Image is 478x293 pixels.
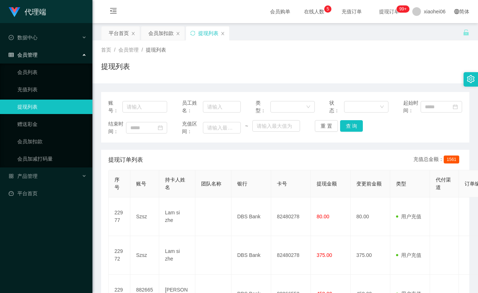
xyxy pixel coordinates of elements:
[108,156,143,164] span: 提现订单列表
[317,252,332,258] span: 375.00
[351,236,390,275] td: 375.00
[221,31,225,36] i: 图标: close
[198,26,218,40] div: 提现列表
[9,35,38,40] span: 数据中心
[324,5,331,13] sup: 5
[17,100,87,114] a: 提现列表
[338,9,365,14] span: 充值订单
[277,181,287,187] span: 卡号
[114,177,119,190] span: 序号
[114,47,116,53] span: /
[237,181,247,187] span: 银行
[252,120,300,132] input: 请输入最大值为
[17,134,87,149] a: 会员加扣款
[130,197,159,236] td: Szsz
[9,174,14,179] i: 图标: appstore-o
[315,120,338,132] button: 重 置
[9,52,38,58] span: 会员管理
[109,26,129,40] div: 平台首页
[340,120,363,132] button: 查 询
[159,197,195,236] td: Lam si zhe
[9,173,38,179] span: 产品管理
[375,9,403,14] span: 提现订单
[231,236,271,275] td: DBS Bank
[231,197,271,236] td: DBS Bank
[380,105,384,110] i: 图标: down
[122,101,167,113] input: 请输入
[454,9,459,14] i: 图标: global
[101,0,126,23] i: 图标: menu-fold
[17,152,87,166] a: 会员加减打码量
[444,156,459,163] span: 1561
[317,214,329,219] span: 80.00
[148,26,174,40] div: 会员加扣款
[146,47,166,53] span: 提现列表
[118,47,139,53] span: 会员管理
[203,122,241,134] input: 请输入最小值为
[403,99,421,114] span: 起始时间：
[351,197,390,236] td: 80.00
[108,99,122,114] span: 账号：
[109,197,130,236] td: 22977
[413,156,462,164] div: 充值总金额：
[9,186,87,201] a: 图标: dashboard平台首页
[396,5,409,13] sup: 1183
[190,31,195,36] i: 图标: sync
[101,47,111,53] span: 首页
[17,117,87,131] a: 赠送彩金
[271,197,311,236] td: 82480278
[158,125,163,130] i: 图标: calendar
[396,252,421,258] span: 用户充值
[165,177,185,190] span: 持卡人姓名
[159,236,195,275] td: Lam si zhe
[17,82,87,97] a: 充值列表
[9,9,46,14] a: 代理端
[131,31,135,36] i: 图标: close
[300,9,328,14] span: 在线人数
[182,120,203,135] span: 充值区间：
[453,104,458,109] i: 图标: calendar
[17,65,87,79] a: 会员列表
[356,181,382,187] span: 变更前金额
[203,101,241,113] input: 请输入
[329,99,344,114] span: 状态：
[271,236,311,275] td: 82480278
[327,5,329,13] p: 5
[9,52,14,57] i: 图标: table
[436,177,451,190] span: 代付渠道
[130,236,159,275] td: Szsz
[182,99,203,114] span: 员工姓名：
[396,214,421,219] span: 用户充值
[176,31,180,36] i: 图标: close
[317,181,337,187] span: 提现金额
[256,99,270,114] span: 类型：
[142,47,143,53] span: /
[463,29,469,36] i: 图标: unlock
[467,75,475,83] i: 图标: setting
[9,7,20,17] img: logo.9652507e.png
[396,181,406,187] span: 类型
[109,236,130,275] td: 22972
[25,0,46,23] h1: 代理端
[241,122,252,130] span: ~
[136,181,146,187] span: 账号
[306,105,310,110] i: 图标: down
[101,61,130,72] h1: 提现列表
[9,35,14,40] i: 图标: check-circle-o
[108,120,126,135] span: 结束时间：
[201,181,221,187] span: 团队名称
